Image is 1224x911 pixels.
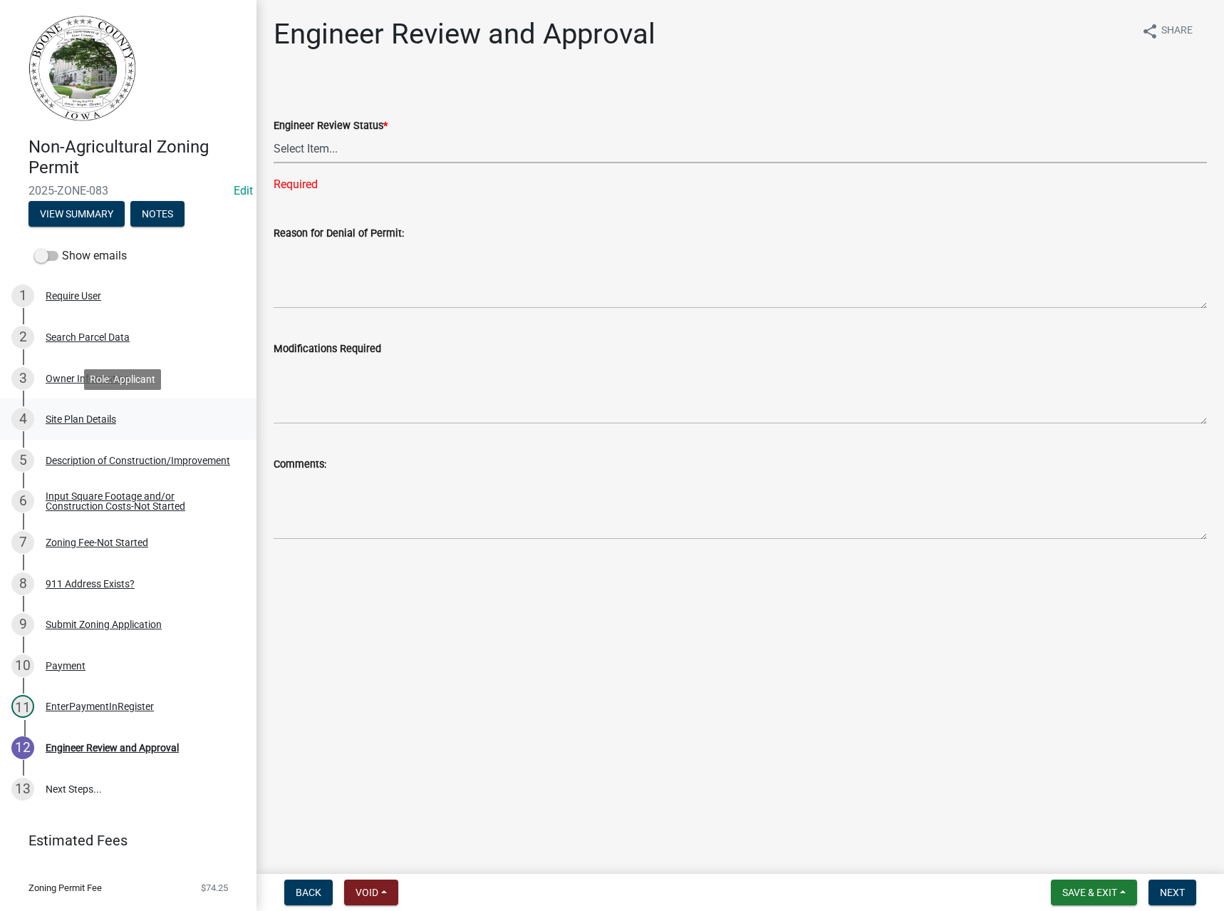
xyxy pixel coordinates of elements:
div: Site Plan Details [46,414,116,424]
h1: Engineer Review and Approval [274,17,655,51]
button: View Summary [28,201,125,227]
button: Next [1148,880,1196,905]
div: Submit Zoning Application [46,619,162,629]
wm-modal-confirm: Edit Application Number [234,184,253,197]
div: 8 [11,572,34,595]
div: 5 [11,449,34,472]
span: Save & Exit [1062,887,1117,898]
div: 3 [11,367,34,390]
div: Search Parcel Data [46,332,130,342]
div: Required [274,176,1207,193]
button: shareShare [1130,17,1204,45]
button: Void [344,880,398,905]
span: 2025-ZONE-083 [28,184,228,197]
a: Edit [234,184,253,197]
label: Modifications Required [274,344,381,354]
div: 7 [11,531,34,554]
div: EnterPaymentInRegister [46,701,154,711]
div: 2 [11,326,34,349]
div: Zoning Fee-Not Started [46,537,148,547]
label: Reason for Denial of Permit: [274,229,404,239]
a: Estimated Fees [11,826,234,855]
i: share [1141,23,1158,40]
div: 9 [11,613,34,636]
div: Owner Information [46,374,130,384]
span: Void [356,887,378,898]
div: 4 [11,408,34,431]
button: Notes [130,201,185,227]
div: Require User [46,291,101,301]
div: Role: Applicant [84,369,161,390]
wm-modal-confirm: Notes [130,209,185,220]
button: Save & Exit [1051,880,1137,905]
wm-modal-confirm: Summary [28,209,125,220]
div: 11 [11,695,34,718]
div: 13 [11,778,34,801]
button: Back [284,880,333,905]
div: 911 Address Exists? [46,579,135,589]
div: 1 [11,284,34,307]
label: Comments: [274,460,326,470]
span: Next [1160,887,1185,898]
img: Boone County, Iowa [28,15,137,122]
label: Show emails [34,247,127,264]
div: 6 [11,490,34,513]
span: Share [1161,23,1193,40]
h4: Non-Agricultural Zoning Permit [28,137,245,178]
div: Description of Construction/Improvement [46,455,230,465]
span: Back [296,887,321,898]
div: Input Square Footage and/or Construction Costs-Not Started [46,491,234,511]
div: 10 [11,654,34,677]
label: Engineer Review Status [274,121,388,131]
div: Engineer Review and Approval [46,743,179,753]
div: 12 [11,736,34,759]
span: Zoning Permit Fee [28,883,102,892]
span: $74.25 [201,883,228,892]
div: Payment [46,661,85,671]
